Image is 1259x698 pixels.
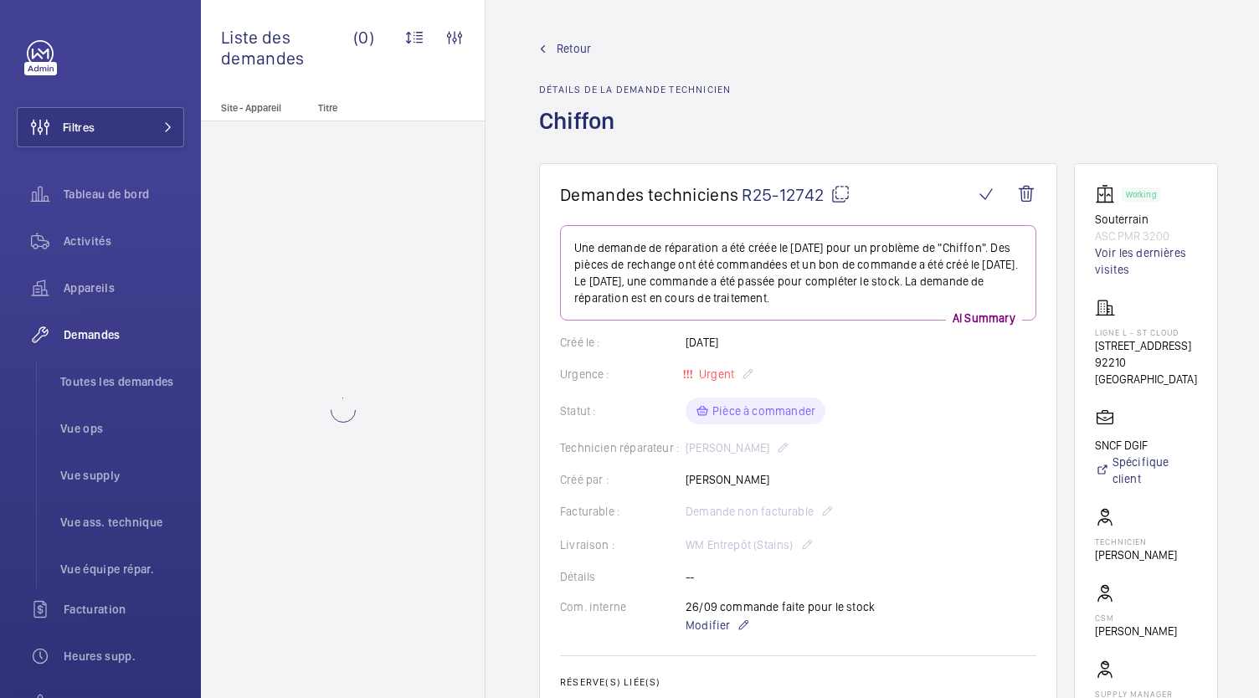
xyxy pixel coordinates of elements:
[539,84,731,95] h2: Détails de la demande technicien
[64,186,184,203] span: Tableau de bord
[1095,437,1197,454] p: SNCF DGIF
[17,107,184,147] button: Filtres
[1095,454,1197,487] a: Spécifique client
[221,27,353,69] span: Liste des demandes
[1095,547,1177,563] p: [PERSON_NAME]
[574,239,1022,306] p: Une demande de réparation a été créée le [DATE] pour un problème de "Chiffon". Des pièces de rech...
[1095,244,1197,278] a: Voir les dernières visites
[64,233,184,249] span: Activités
[60,420,184,437] span: Vue ops
[742,184,850,205] span: R25-12742
[318,102,429,114] p: Titre
[64,648,184,665] span: Heures supp.
[1095,536,1177,547] p: Technicien
[64,601,184,618] span: Facturation
[63,119,95,136] span: Filtres
[60,561,184,577] span: Vue équipe répar.
[1095,228,1197,244] p: ASC.PMR 3200
[539,105,731,163] h1: Chiffon
[1095,354,1197,387] p: 92210 [GEOGRAPHIC_DATA]
[201,102,311,114] p: Site - Appareil
[60,514,184,531] span: Vue ass. technique
[946,310,1022,326] p: AI Summary
[686,617,730,634] span: Modifier
[560,184,738,205] span: Demandes techniciens
[64,280,184,296] span: Appareils
[1095,337,1197,354] p: [STREET_ADDRESS]
[60,467,184,484] span: Vue supply
[560,676,1036,688] h2: Réserve(s) liée(s)
[557,40,591,57] span: Retour
[60,373,184,390] span: Toutes les demandes
[1095,211,1197,228] p: Souterrain
[1126,192,1156,198] p: Working
[64,326,184,343] span: Demandes
[1095,327,1197,337] p: Ligne L - ST CLOUD
[1095,184,1122,204] img: elevator.svg
[1095,613,1177,623] p: CSM
[1095,623,1177,639] p: [PERSON_NAME]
